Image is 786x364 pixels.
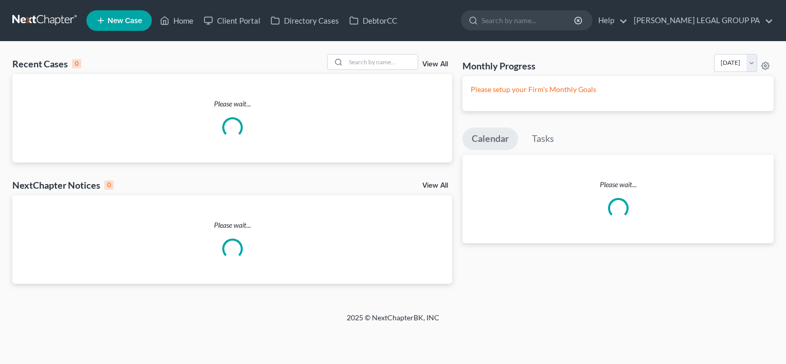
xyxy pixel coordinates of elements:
div: 0 [72,59,81,68]
div: Recent Cases [12,58,81,70]
a: Calendar [462,128,518,150]
p: Please setup your Firm's Monthly Goals [471,84,765,95]
input: Search by name... [346,54,418,69]
input: Search by name... [481,11,576,30]
a: DebtorCC [344,11,402,30]
p: Please wait... [12,220,452,230]
a: [PERSON_NAME] LEGAL GROUP PA [629,11,773,30]
p: Please wait... [12,99,452,109]
a: Help [593,11,628,30]
a: Tasks [523,128,563,150]
span: New Case [108,17,142,25]
div: 0 [104,180,114,190]
a: Directory Cases [265,11,344,30]
div: 2025 © NextChapterBK, INC [100,313,686,331]
a: Home [155,11,199,30]
h3: Monthly Progress [462,60,535,72]
a: View All [422,61,448,68]
div: NextChapter Notices [12,179,114,191]
p: Please wait... [462,179,774,190]
a: Client Portal [199,11,265,30]
a: View All [422,182,448,189]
